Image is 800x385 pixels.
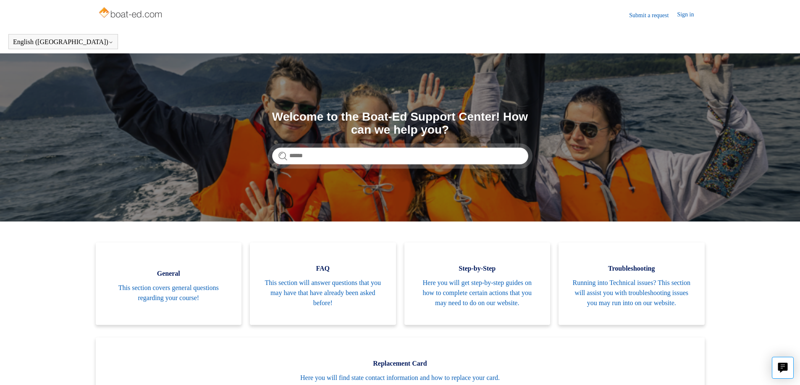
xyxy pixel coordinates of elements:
[571,264,692,274] span: Troubleshooting
[404,243,551,325] a: Step-by-Step Here you will get step-by-step guides on how to complete certain actions that you ma...
[96,243,242,325] a: General This section covers general questions regarding your course!
[559,243,705,325] a: Troubleshooting Running into Technical issues? This section will assist you with troubleshooting ...
[98,5,165,22] img: Boat-Ed Help Center home page
[417,264,538,274] span: Step-by-Step
[262,278,383,308] span: This section will answer questions that you may have that have already been asked before!
[677,10,702,20] a: Sign in
[272,111,528,137] h1: Welcome to the Boat-Ed Support Center! How can we help you?
[108,373,692,383] span: Here you will find state contact information and how to replace your card.
[417,278,538,308] span: Here you will get step-by-step guides on how to complete certain actions that you may need to do ...
[108,359,692,369] span: Replacement Card
[272,148,528,164] input: Search
[108,283,229,303] span: This section covers general questions regarding your course!
[629,11,677,20] a: Submit a request
[13,38,113,46] button: English ([GEOGRAPHIC_DATA])
[250,243,396,325] a: FAQ This section will answer questions that you may have that have already been asked before!
[262,264,383,274] span: FAQ
[571,278,692,308] span: Running into Technical issues? This section will assist you with troubleshooting issues you may r...
[772,357,794,379] button: Live chat
[108,269,229,279] span: General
